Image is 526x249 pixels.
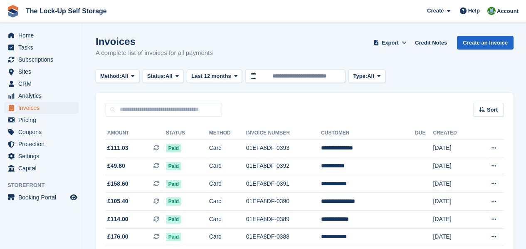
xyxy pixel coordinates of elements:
span: Paid [166,180,181,188]
td: 01EFA8DF-0391 [246,175,321,193]
a: menu [4,192,79,203]
span: Account [497,7,519,15]
img: Andrew Beer [487,7,496,15]
span: £49.80 [107,162,125,170]
th: Status [166,127,209,140]
span: Sites [18,66,68,77]
span: £176.00 [107,232,128,241]
span: £158.60 [107,179,128,188]
td: [DATE] [433,139,474,157]
span: Sort [487,106,498,114]
td: [DATE] [433,193,474,211]
th: Due [415,127,433,140]
td: Card [209,211,246,229]
span: Paid [166,233,181,241]
th: Customer [321,127,415,140]
a: menu [4,54,79,65]
a: menu [4,42,79,53]
span: Type: [353,72,367,80]
td: [DATE] [433,175,474,193]
span: £105.40 [107,197,128,206]
span: Settings [18,150,68,162]
span: Export [382,39,399,47]
a: menu [4,114,79,126]
a: menu [4,138,79,150]
img: stora-icon-8386f47178a22dfd0bd8f6a31ec36ba5ce8667c1dd55bd0f319d3a0aa187defe.svg [7,5,19,17]
span: Capital [18,162,68,174]
span: All [367,72,374,80]
button: Method: All [96,70,139,83]
span: Protection [18,138,68,150]
span: Storefront [7,181,83,189]
th: Amount [106,127,166,140]
h1: Invoices [96,36,213,47]
span: Invoices [18,102,68,114]
span: Pricing [18,114,68,126]
button: Last 12 months [187,70,242,83]
span: Coupons [18,126,68,138]
td: Card [209,157,246,175]
button: Type: All [348,70,385,83]
button: Export [372,36,408,50]
td: 01EFA8DF-0388 [246,228,321,246]
td: Card [209,228,246,246]
span: Create [427,7,444,15]
span: Paid [166,197,181,206]
th: Created [433,127,474,140]
a: menu [4,150,79,162]
button: Status: All [143,70,183,83]
a: The Lock-Up Self Storage [22,4,110,18]
span: Analytics [18,90,68,102]
a: menu [4,78,79,90]
span: Subscriptions [18,54,68,65]
span: Help [468,7,480,15]
span: Tasks [18,42,68,53]
span: All [121,72,128,80]
span: All [165,72,173,80]
td: 01EFA8DF-0389 [246,211,321,229]
span: £111.03 [107,144,128,152]
a: menu [4,126,79,138]
span: Method: [100,72,121,80]
td: 01EFA8DF-0392 [246,157,321,175]
td: Card [209,175,246,193]
span: Booking Portal [18,192,68,203]
td: 01EFA8DF-0390 [246,193,321,211]
span: Last 12 months [191,72,231,80]
th: Method [209,127,246,140]
p: A complete list of invoices for all payments [96,48,213,58]
span: CRM [18,78,68,90]
a: menu [4,30,79,41]
a: Create an Invoice [457,36,514,50]
td: Card [209,139,246,157]
td: Card [209,193,246,211]
span: Paid [166,162,181,170]
a: menu [4,90,79,102]
td: 01EFA8DF-0393 [246,139,321,157]
span: Paid [166,144,181,152]
span: £114.00 [107,215,128,224]
a: menu [4,162,79,174]
td: [DATE] [433,211,474,229]
td: [DATE] [433,228,474,246]
td: [DATE] [433,157,474,175]
a: menu [4,102,79,114]
a: Credit Notes [412,36,450,50]
th: Invoice Number [246,127,321,140]
a: menu [4,66,79,77]
span: Home [18,30,68,41]
span: Status: [147,72,165,80]
a: Preview store [69,192,79,202]
span: Paid [166,215,181,224]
